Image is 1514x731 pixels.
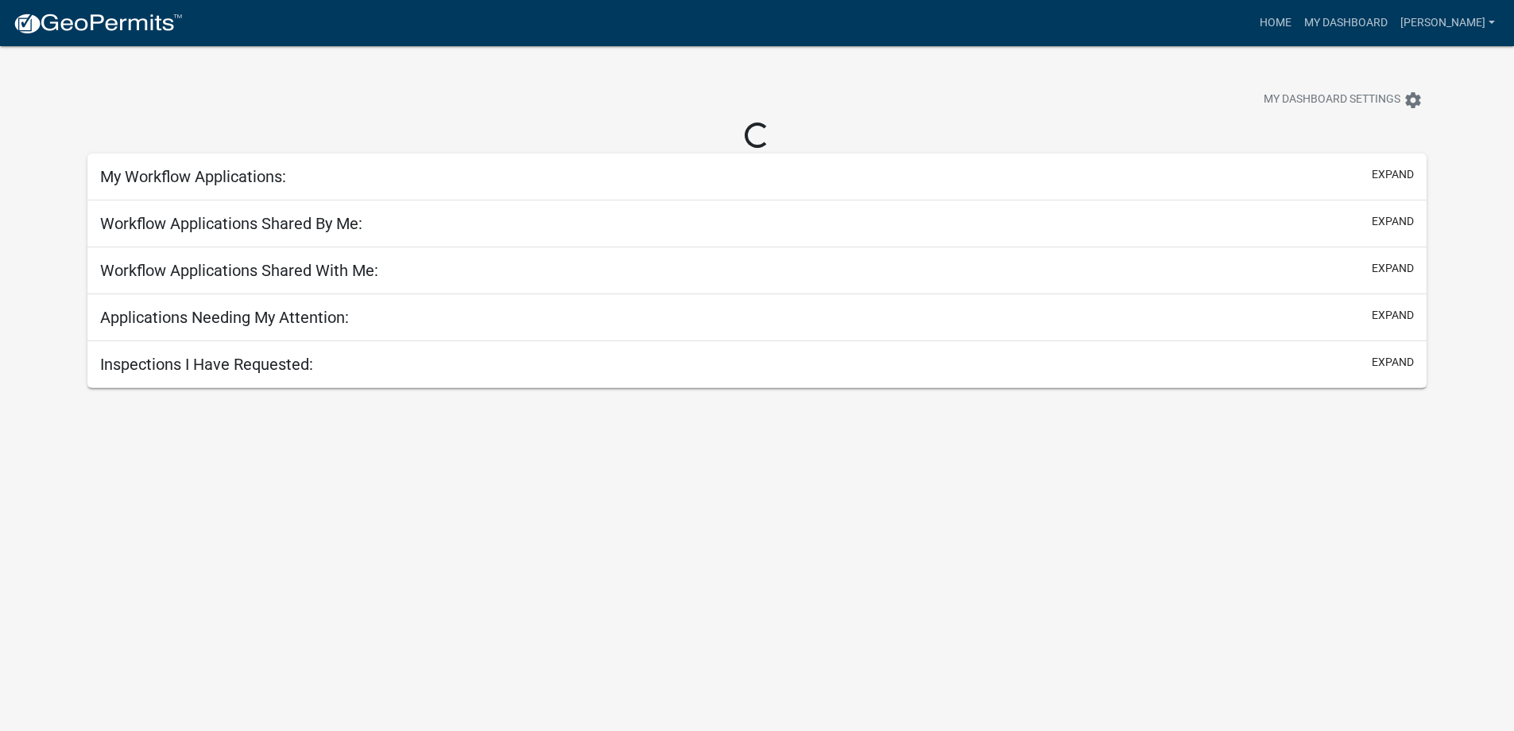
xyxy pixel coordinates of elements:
span: My Dashboard Settings [1264,91,1400,110]
button: expand [1372,166,1414,183]
h5: Inspections I Have Requested: [100,355,313,374]
i: settings [1404,91,1423,110]
a: [PERSON_NAME] [1394,8,1501,38]
button: expand [1372,260,1414,277]
button: My Dashboard Settingssettings [1251,84,1435,115]
a: Home [1253,8,1298,38]
h5: My Workflow Applications: [100,167,286,186]
a: My Dashboard [1298,8,1394,38]
h5: Workflow Applications Shared With Me: [100,261,378,280]
h5: Workflow Applications Shared By Me: [100,214,362,233]
button: expand [1372,307,1414,324]
h5: Applications Needing My Attention: [100,308,349,327]
button: expand [1372,354,1414,371]
button: expand [1372,213,1414,230]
